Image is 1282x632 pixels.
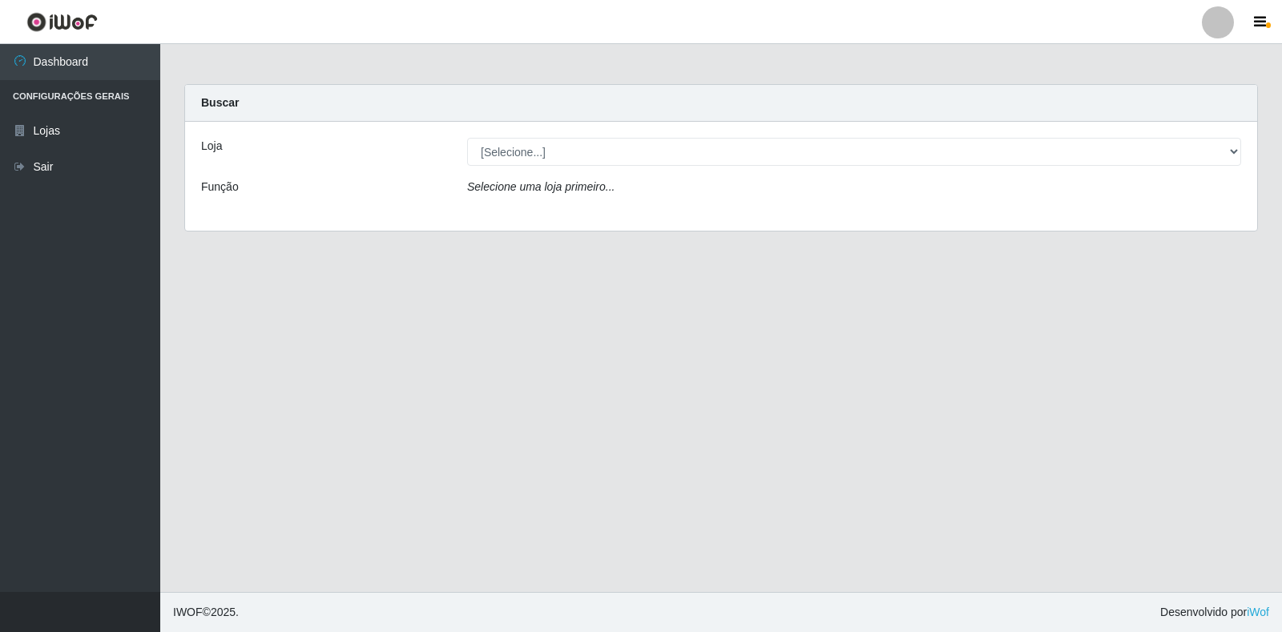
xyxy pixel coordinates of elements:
a: iWof [1247,606,1269,618]
label: Loja [201,138,222,155]
strong: Buscar [201,96,239,109]
label: Função [201,179,239,195]
span: Desenvolvido por [1160,604,1269,621]
span: © 2025 . [173,604,239,621]
i: Selecione uma loja primeiro... [467,180,615,193]
span: IWOF [173,606,203,618]
img: CoreUI Logo [26,12,98,32]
